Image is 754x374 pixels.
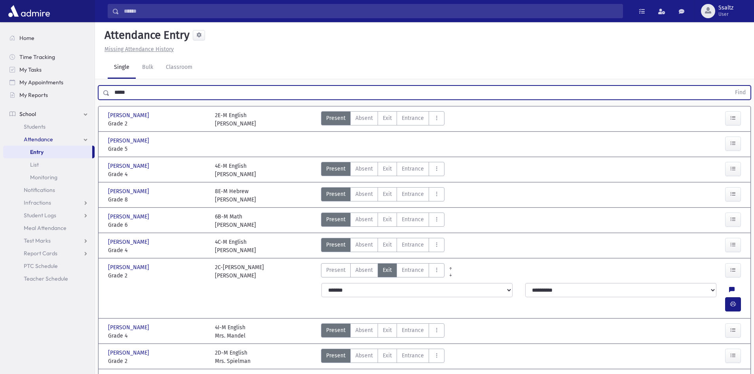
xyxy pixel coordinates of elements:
div: 4I-M English Mrs. Mandel [215,323,245,340]
a: PTC Schedule [3,260,95,272]
span: Infractions [24,199,51,206]
span: Present [326,351,346,360]
a: My Reports [3,89,95,101]
span: Grade 4 [108,170,207,178]
span: Student Logs [24,212,56,219]
a: Bulk [136,57,160,79]
span: Exit [383,351,392,360]
a: Meal Attendance [3,222,95,234]
span: Entrance [402,326,424,334]
span: My Reports [19,91,48,99]
a: Teacher Schedule [3,272,95,285]
a: My Tasks [3,63,95,76]
span: Present [326,326,346,334]
div: AttTypes [321,187,444,204]
a: Entry [3,146,92,158]
div: AttTypes [321,263,444,280]
span: Entry [30,148,44,156]
span: [PERSON_NAME] [108,323,151,332]
a: Students [3,120,95,133]
span: Grade 2 [108,357,207,365]
span: School [19,110,36,118]
span: [PERSON_NAME] [108,162,151,170]
div: AttTypes [321,111,444,128]
div: AttTypes [321,238,444,254]
span: Absent [355,114,373,122]
div: 4E-M English [PERSON_NAME] [215,162,256,178]
span: Grade 4 [108,246,207,254]
span: Attendance [24,136,53,143]
span: Absent [355,190,373,198]
button: Find [730,86,750,99]
span: Present [326,190,346,198]
span: List [30,161,39,168]
span: Teacher Schedule [24,275,68,282]
span: Entrance [402,266,424,274]
span: [PERSON_NAME] [108,213,151,221]
span: Entrance [402,351,424,360]
span: Exit [383,165,392,173]
a: Student Logs [3,209,95,222]
span: Absent [355,266,373,274]
a: School [3,108,95,120]
div: AttTypes [321,213,444,229]
span: Absent [355,351,373,360]
span: Exit [383,266,392,274]
span: Absent [355,215,373,224]
a: Home [3,32,95,44]
span: My Appointments [19,79,63,86]
span: Entrance [402,241,424,249]
div: AttTypes [321,323,444,340]
span: Present [326,241,346,249]
span: Present [326,215,346,224]
a: List [3,158,95,171]
span: Present [326,114,346,122]
div: 4C-M English [PERSON_NAME] [215,238,256,254]
div: 2C-[PERSON_NAME] [PERSON_NAME] [215,263,264,280]
span: Entrance [402,215,424,224]
span: Present [326,266,346,274]
a: Attendance [3,133,95,146]
a: Report Cards [3,247,95,260]
span: Absent [355,165,373,173]
span: Home [19,34,34,42]
span: Grade 5 [108,145,207,153]
u: Missing Attendance History [104,46,174,53]
div: 6B-M Math [PERSON_NAME] [215,213,256,229]
span: [PERSON_NAME] [108,187,151,196]
div: 2D-M English Mrs. Spielman [215,349,251,365]
a: Single [108,57,136,79]
input: Search [119,4,623,18]
div: AttTypes [321,349,444,365]
span: Monitoring [30,174,57,181]
span: Entrance [402,190,424,198]
span: [PERSON_NAME] [108,263,151,271]
span: My Tasks [19,66,42,73]
span: Students [24,123,46,130]
span: Grade 2 [108,271,207,280]
a: Monitoring [3,171,95,184]
a: My Appointments [3,76,95,89]
span: [PERSON_NAME] [108,238,151,246]
span: Grade 8 [108,196,207,204]
span: Time Tracking [19,53,55,61]
span: Notifications [24,186,55,194]
span: Entrance [402,165,424,173]
span: Report Cards [24,250,57,257]
span: User [718,11,733,17]
span: Absent [355,326,373,334]
span: [PERSON_NAME] [108,137,151,145]
span: [PERSON_NAME] [108,349,151,357]
span: PTC Schedule [24,262,58,270]
div: 8E-M Hebrew [PERSON_NAME] [215,187,256,204]
span: Entrance [402,114,424,122]
span: Exit [383,114,392,122]
span: Exit [383,241,392,249]
span: Exit [383,326,392,334]
span: Exit [383,215,392,224]
a: Test Marks [3,234,95,247]
a: Time Tracking [3,51,95,63]
span: Meal Attendance [24,224,66,232]
div: 2E-M English [PERSON_NAME] [215,111,256,128]
span: Grade 6 [108,221,207,229]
